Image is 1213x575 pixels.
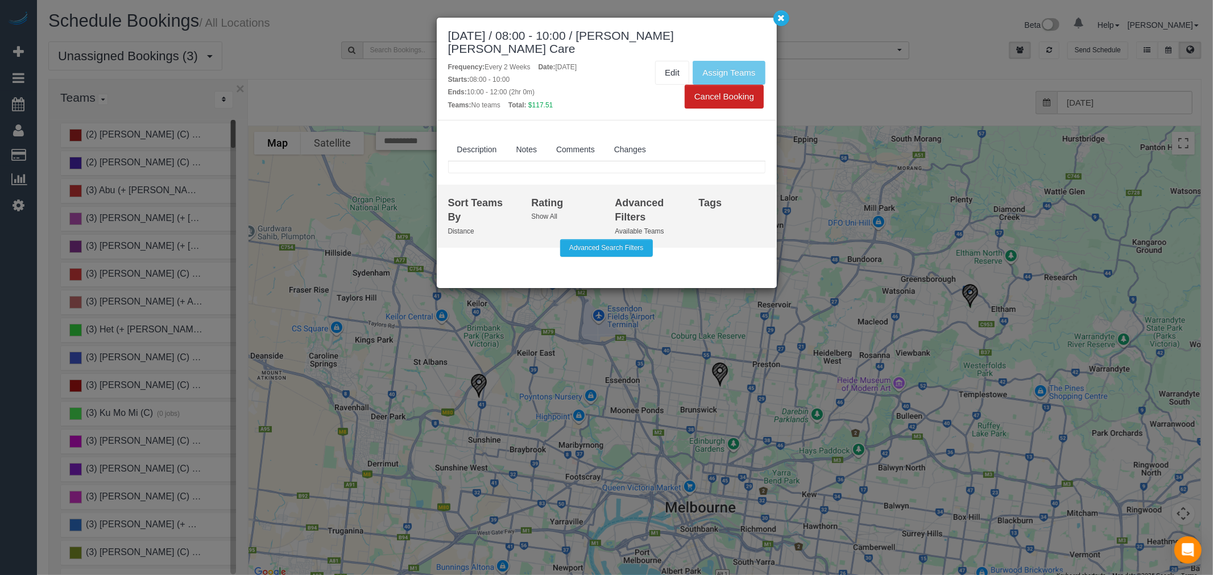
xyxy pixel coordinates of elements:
a: Changes [605,137,655,161]
a: Description [448,137,506,161]
div: Advanced Filters [615,196,682,225]
div: Tags [699,196,765,211]
small: Distance [448,227,474,235]
strong: Total: [508,101,527,109]
small: Show All [532,213,558,220]
a: Notes [507,137,547,161]
a: Comments [547,137,604,161]
strong: Frequency: [448,63,485,71]
div: [DATE] / 08:00 - 10:00 / [PERSON_NAME] [PERSON_NAME] Care [448,29,765,55]
span: Comments [556,145,595,154]
div: Every 2 Weeks [448,63,531,72]
strong: Teams: [448,101,471,109]
a: Edit [655,61,689,85]
div: Sort Teams By [448,196,515,225]
span: Description [457,145,497,154]
small: Available Teams [615,227,664,235]
div: 08:00 - 10:00 [448,75,510,85]
span: Changes [614,145,646,154]
div: 10:00 - 12:00 (2hr 0m) [448,88,535,97]
div: Rating [532,196,598,211]
div: No teams [448,101,501,110]
span: $117.51 [528,101,553,109]
div: Open Intercom Messenger [1174,536,1202,564]
strong: Ends: [448,88,467,96]
button: Cancel Booking [685,85,764,109]
span: Advanced Search Filters [569,244,644,252]
strong: Date: [539,63,556,71]
span: Notes [516,145,537,154]
div: [DATE] [539,63,577,72]
button: Advanced Search Filters [560,239,653,257]
strong: Starts: [448,76,470,84]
